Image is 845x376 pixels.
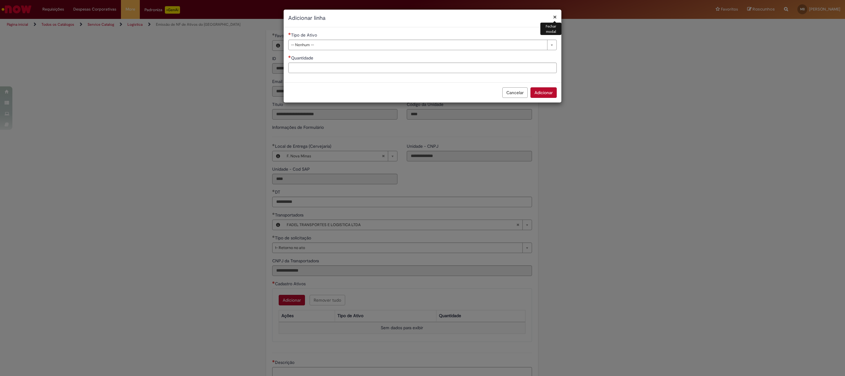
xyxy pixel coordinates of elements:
button: Cancelar [502,87,528,98]
h2: Adicionar linha [288,14,557,22]
div: Fechar modal [540,23,561,35]
button: Fechar modal [553,14,557,20]
span: Necessários [288,55,291,58]
span: Quantidade [291,55,315,61]
span: -- Nenhum -- [291,40,544,50]
span: Necessários [288,33,291,35]
input: Quantidade [288,63,557,73]
button: Adicionar [530,87,557,98]
span: Tipo de Ativo [291,32,318,38]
